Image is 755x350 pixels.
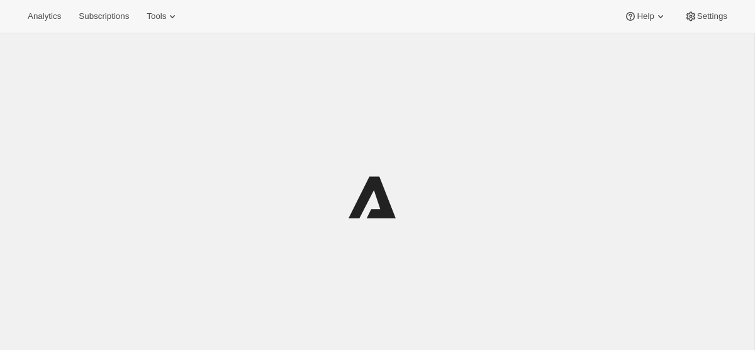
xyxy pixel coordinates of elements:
[697,11,727,21] span: Settings
[147,11,166,21] span: Tools
[139,8,186,25] button: Tools
[71,8,137,25] button: Subscriptions
[637,11,654,21] span: Help
[20,8,69,25] button: Analytics
[677,8,735,25] button: Settings
[79,11,129,21] span: Subscriptions
[617,8,674,25] button: Help
[28,11,61,21] span: Analytics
